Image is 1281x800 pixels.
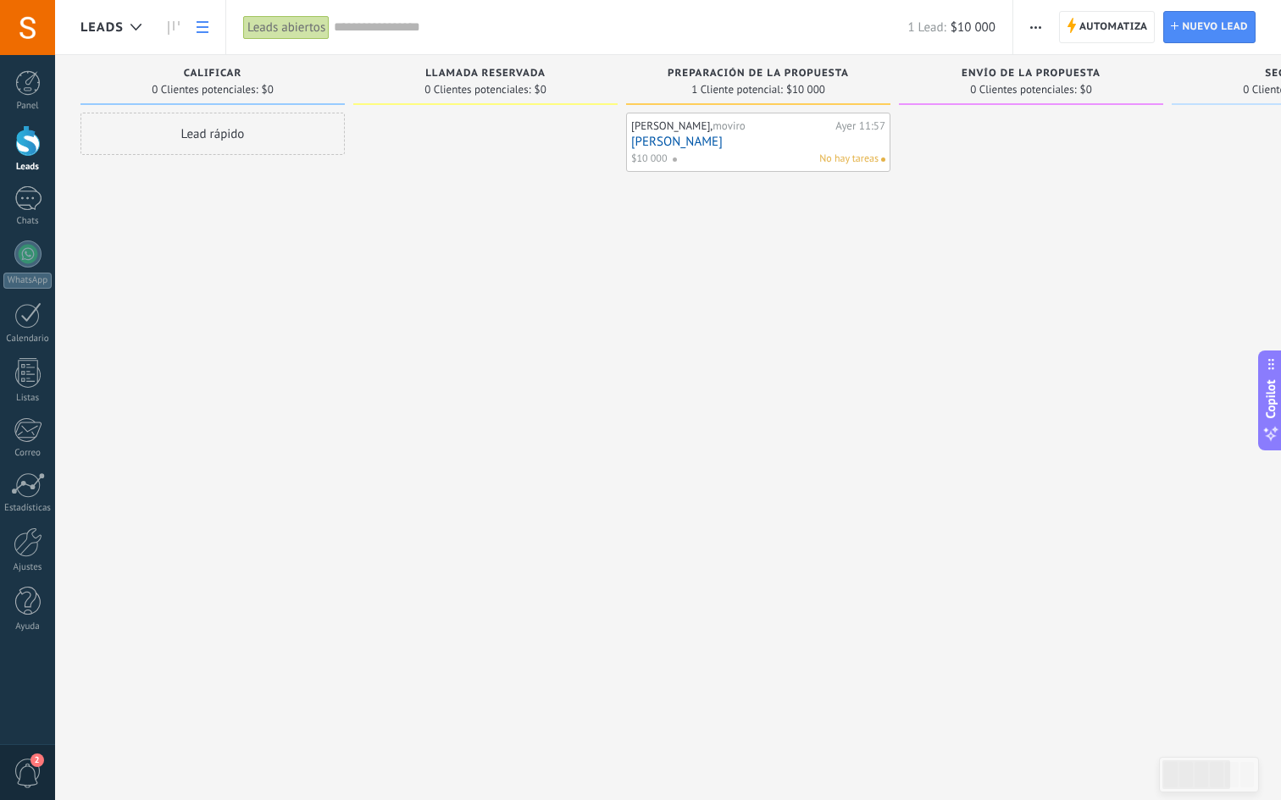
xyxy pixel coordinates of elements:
[425,68,546,80] span: Llamada reservada
[951,19,995,36] span: $10 000
[835,119,885,133] div: Ayer 11:57
[152,85,258,95] span: 0 Clientes potenciales:
[635,68,882,82] div: Preparación de la propuesta
[89,68,336,82] div: Calificar
[3,162,53,173] div: Leads
[3,448,53,459] div: Correo
[535,85,546,95] span: $0
[631,119,831,133] div: [PERSON_NAME],
[3,216,53,227] div: Chats
[881,157,885,162] span: No hay nada asignado
[3,273,52,289] div: WhatsApp
[1163,11,1256,43] a: Nuevo lead
[3,393,53,404] div: Listas
[907,19,945,36] span: 1 Lead:
[1059,11,1156,43] a: Automatiza
[631,135,885,149] a: [PERSON_NAME]
[631,152,667,167] span: $10 000
[1079,12,1148,42] span: Automatiza
[3,503,53,514] div: Estadísticas
[262,85,274,95] span: $0
[3,621,53,632] div: Ayuda
[668,68,849,80] span: Preparación de la propuesta
[424,85,530,95] span: 0 Clientes potenciales:
[188,11,217,44] a: Lista
[1182,12,1248,42] span: Nuevo lead
[3,334,53,345] div: Calendario
[243,15,330,40] div: Leads abiertos
[713,119,746,133] span: moviro
[159,11,188,44] a: Leads
[907,68,1155,82] div: Envío de la propuesta
[691,85,783,95] span: 1 Cliente potencial:
[362,68,609,82] div: Llamada reservada
[3,562,53,573] div: Ajustes
[3,101,53,112] div: Panel
[1262,379,1279,418] span: Copilot
[970,85,1076,95] span: 0 Clientes potenciales:
[30,753,44,767] span: 2
[819,152,879,167] span: No hay tareas
[184,68,242,80] span: Calificar
[80,19,124,36] span: Leads
[1080,85,1092,95] span: $0
[786,85,825,95] span: $10 000
[962,68,1101,80] span: Envío de la propuesta
[1023,11,1048,43] button: Más
[80,113,345,155] div: Lead rápido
